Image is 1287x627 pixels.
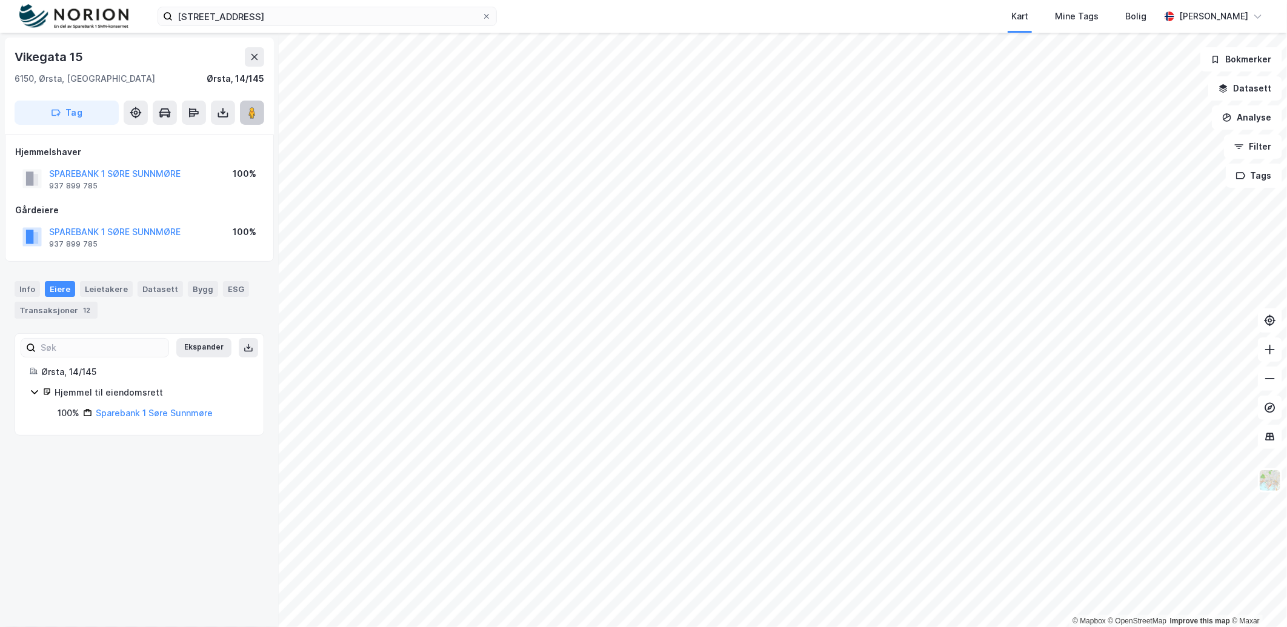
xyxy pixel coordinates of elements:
button: Datasett [1208,76,1282,101]
button: Ekspander [176,338,231,357]
div: 6150, Ørsta, [GEOGRAPHIC_DATA] [15,71,155,86]
div: 937 899 785 [49,181,98,191]
iframe: Chat Widget [1226,569,1287,627]
a: Sparebank 1 Søre Sunnmøre [96,408,213,418]
div: 12 [81,304,93,316]
div: Transaksjoner [15,302,98,319]
div: Ørsta, 14/145 [41,365,249,379]
div: 937 899 785 [49,239,98,249]
div: 100% [233,167,256,181]
div: 100% [233,225,256,239]
div: Hjemmel til eiendomsrett [55,385,249,400]
div: Eiere [45,281,75,297]
a: Improve this map [1170,617,1230,625]
button: Analyse [1212,105,1282,130]
button: Tag [15,101,119,125]
div: Mine Tags [1055,9,1099,24]
button: Tags [1226,164,1282,188]
input: Søk [36,339,168,357]
div: Bolig [1125,9,1146,24]
button: Filter [1224,134,1282,159]
button: Bokmerker [1200,47,1282,71]
div: Hjemmelshaver [15,145,264,159]
div: Datasett [138,281,183,297]
img: norion-logo.80e7a08dc31c2e691866.png [19,4,128,29]
img: Z [1259,469,1282,492]
div: Kart [1011,9,1028,24]
div: Gårdeiere [15,203,264,217]
div: ESG [223,281,249,297]
input: Søk på adresse, matrikkel, gårdeiere, leietakere eller personer [173,7,482,25]
div: [PERSON_NAME] [1179,9,1248,24]
a: Mapbox [1072,617,1106,625]
div: Kontrollprogram for chat [1226,569,1287,627]
div: Vikegata 15 [15,47,85,67]
div: 100% [58,406,79,420]
div: Ørsta, 14/145 [207,71,264,86]
div: Info [15,281,40,297]
a: OpenStreetMap [1108,617,1167,625]
div: Leietakere [80,281,133,297]
div: Bygg [188,281,218,297]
